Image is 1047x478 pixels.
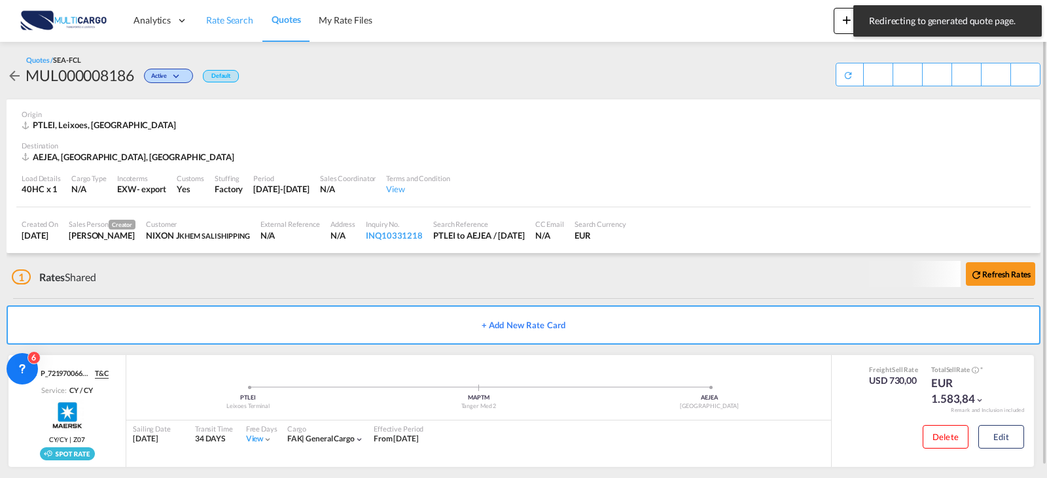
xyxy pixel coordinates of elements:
[146,219,250,229] div: Customer
[839,14,888,25] span: New
[73,435,85,444] span: Z07
[246,434,273,445] div: Viewicon-chevron-down
[970,366,979,375] button: Spot Rates are dynamic & can fluctuate with time
[978,425,1024,449] button: Edit
[151,72,170,84] span: Active
[594,394,825,402] div: AEJEA
[272,14,300,25] span: Quotes
[575,219,626,229] div: Search Currency
[39,271,65,283] span: Rates
[22,119,179,131] div: PTLEI, Leixoes, Europe
[203,70,239,82] div: Default
[931,365,997,375] div: Total Rate
[386,183,450,195] div: View
[330,219,355,229] div: Address
[22,183,61,195] div: 40HC x 1
[374,424,423,434] div: Effective Period
[302,434,304,443] span: |
[71,173,107,183] div: Cargo Type
[134,65,196,86] div: Change Status Here
[374,434,419,443] span: From [DATE]
[22,173,61,183] div: Load Details
[843,69,854,80] md-icon: icon-refresh
[982,269,1031,279] b: Refresh Rates
[330,230,355,241] div: N/A
[869,374,918,387] div: USD 730,00
[71,183,107,195] div: N/A
[594,402,825,411] div: [GEOGRAPHIC_DATA]
[7,68,22,84] md-icon: icon-arrow-left
[133,434,182,445] div: [DATE]
[253,173,310,183] div: Period
[260,219,320,229] div: External Reference
[535,230,564,241] div: N/A
[966,262,1035,286] button: icon-refreshRefresh Rates
[946,366,957,373] span: Sell
[970,269,982,281] md-icon: icon-refresh
[172,424,182,434] md-icon: Schedules Available
[931,375,997,407] div: EUR 1.583,84
[26,65,134,86] div: MUL000008186
[319,14,372,26] span: My Rate Files
[37,368,90,379] div: P_7219700664_P01fjzig8
[69,230,135,241] div: Ricardo Santos
[177,183,204,195] div: Yes
[95,368,109,379] span: T&C
[144,69,193,83] div: Change Status Here
[133,424,182,434] div: Sailing Date
[22,230,58,241] div: 25 Aug 2025
[215,173,243,183] div: Stuffing
[195,434,233,445] div: 34 DAYS
[260,230,320,241] div: N/A
[535,219,564,229] div: CC Email
[117,183,137,195] div: EXW
[374,434,419,445] div: From 25 Aug 2025
[7,305,1040,345] button: + Add New Rate Card
[51,399,84,432] img: Maersk Spot
[923,425,968,449] button: Delete
[246,424,277,434] div: Free Days
[865,14,1030,27] span: Redirecting to generated quote page.
[69,219,135,230] div: Sales Person
[433,219,525,229] div: Search Reference
[40,447,95,460] div: Rollable available
[363,394,594,402] div: MAPTM
[253,183,310,195] div: 26 Sep 2025
[133,14,171,27] span: Analytics
[66,385,92,395] div: CY / CY
[206,14,253,26] span: Rate Search
[22,219,58,229] div: Created On
[892,366,903,373] span: Sell
[263,435,272,444] md-icon: icon-chevron-down
[839,12,855,27] md-icon: icon-plus 400-fg
[133,394,363,402] div: PTLEI
[20,6,108,35] img: 82db67801a5411eeacfdbd8acfa81e61.png
[170,73,186,80] md-icon: icon-chevron-down
[975,396,984,405] md-icon: icon-chevron-down
[22,141,1025,150] div: Destination
[49,435,68,444] span: CY/CY
[177,173,204,183] div: Customs
[843,63,857,80] div: Quote PDF is not available at this time
[26,55,81,65] div: Quotes /SEA-FCL
[287,424,364,434] div: Cargo
[146,230,250,241] div: NIXON J
[386,173,450,183] div: Terms and Condition
[355,435,364,444] md-icon: icon-chevron-down
[7,65,26,86] div: icon-arrow-left
[179,231,249,240] span: KHEM SALI SHIPPING
[215,183,243,195] div: Factory Stuffing
[117,173,166,183] div: Incoterms
[12,270,96,284] div: Shared
[869,365,918,374] div: Freight Rate
[53,56,80,64] span: SEA-FCL
[979,366,983,373] span: Subject to Remarks
[195,424,233,434] div: Transit Time
[22,109,1025,119] div: Origin
[864,63,893,86] div: Save As Template
[137,183,166,195] div: - export
[40,447,95,460] img: Spot_rate_rollable_v2.png
[320,173,376,183] div: Sales Coordinator
[941,407,1034,414] div: Remark and Inclusion included
[133,402,363,411] div: Leixoes Terminal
